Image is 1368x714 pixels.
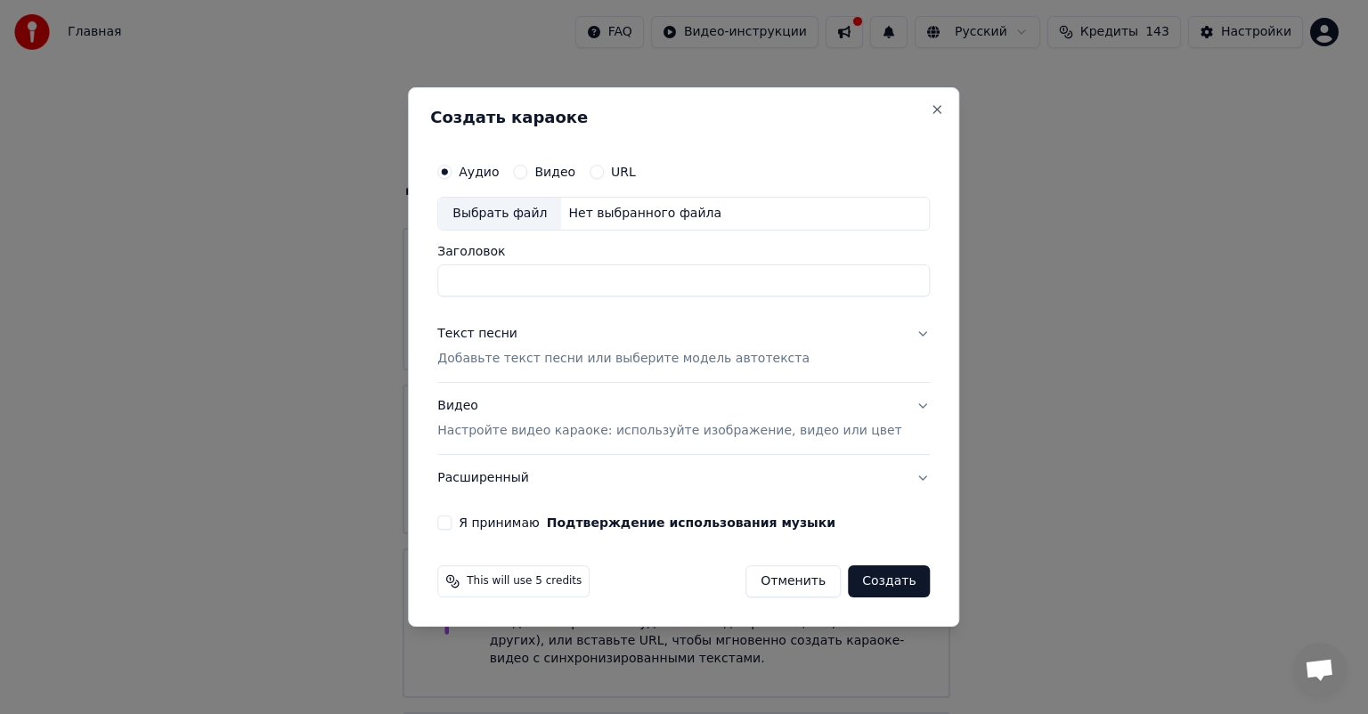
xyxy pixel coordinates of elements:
label: Видео [534,166,575,178]
div: Нет выбранного файла [561,205,729,223]
h2: Создать караоке [430,110,937,126]
label: Аудио [459,166,499,178]
div: Видео [437,397,901,440]
label: Заголовок [437,245,930,257]
span: This will use 5 credits [467,574,582,588]
button: Текст песниДобавьте текст песни или выберите модель автотекста [437,311,930,382]
button: Расширенный [437,455,930,501]
div: Выбрать файл [438,198,561,230]
button: Создать [848,565,930,597]
div: Текст песни [437,325,517,343]
label: Я принимаю [459,516,835,529]
p: Настройте видео караоке: используйте изображение, видео или цвет [437,422,901,440]
button: Отменить [745,565,841,597]
label: URL [611,166,636,178]
button: Я принимаю [547,516,835,529]
p: Добавьте текст песни или выберите модель автотекста [437,350,810,368]
button: ВидеоНастройте видео караоке: используйте изображение, видео или цвет [437,383,930,454]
